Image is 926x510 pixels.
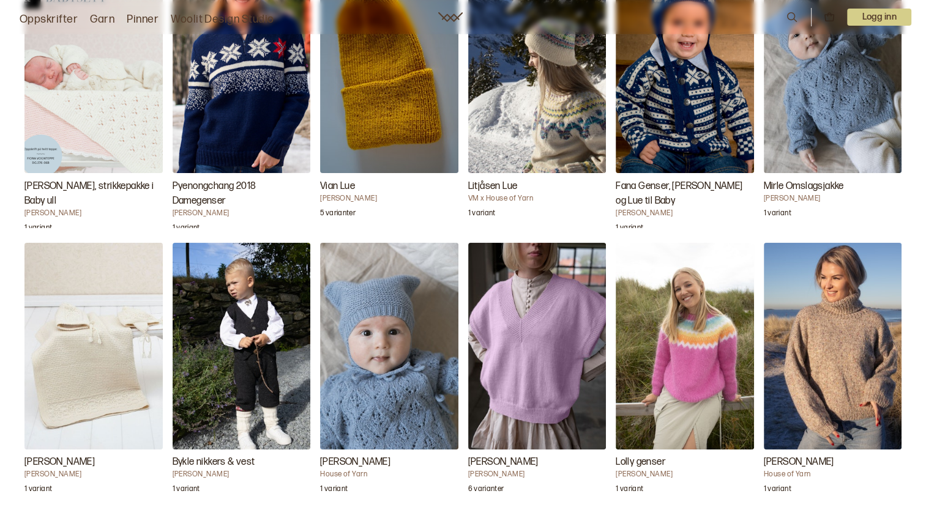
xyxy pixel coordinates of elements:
h3: Vian Lue [320,179,458,194]
a: Lolly genser [616,243,754,501]
p: Logg inn [847,9,911,26]
p: 1 variant [24,223,52,235]
p: 5 varianter [320,209,356,221]
h4: [PERSON_NAME] [616,209,754,218]
h3: [PERSON_NAME] [320,455,458,470]
p: 1 variant [616,484,643,497]
p: 1 variant [616,223,643,235]
p: 6 varianter [468,484,504,497]
p: 1 variant [764,209,791,221]
img: Mari Kalberg SkjævelandLolly genser [616,243,754,449]
p: 1 variant [173,484,200,497]
a: Bykle nikkers & vest [173,243,311,501]
img: House of YarnAmber Genser [764,243,902,449]
h4: VM x House of Yarn [468,194,607,204]
a: Garn [90,11,114,28]
h3: Litjåsen Lue [468,179,607,194]
p: 1 variant [764,484,791,497]
a: Pinner [127,11,159,28]
a: Woolit Design Studio [171,11,274,28]
h3: Fana Genser, [PERSON_NAME] og Lue til Baby [616,179,754,209]
p: 1 variant [320,484,348,497]
h3: Bykle nikkers & vest [173,455,311,470]
h3: [PERSON_NAME] [24,455,163,470]
h3: [PERSON_NAME] [764,455,902,470]
h3: Pyenongchang 2018 Damegenser [173,179,311,209]
h4: [PERSON_NAME] [24,209,163,218]
h3: Lolly genser [616,455,754,470]
h4: [PERSON_NAME] [320,194,458,204]
p: 1 variant [24,484,52,497]
a: Woolit [438,12,463,22]
h4: House of Yarn [764,470,902,479]
h4: House of Yarn [320,470,458,479]
h4: [PERSON_NAME] [173,470,311,479]
button: User dropdown [847,9,911,26]
h4: [PERSON_NAME] [468,470,607,479]
h3: [PERSON_NAME] [468,455,607,470]
a: Oppskrifter [20,11,78,28]
a: Léonie Vest [468,243,607,501]
h3: Mirle Omslagsjakke [764,179,902,194]
a: Amber Genser [764,243,902,501]
p: 1 variant [468,209,496,221]
img: Ane Kydland ThomassenLéonie Vest [468,243,607,449]
img: Brit Frafjord ØrstavikBykle nikkers & vest [173,243,311,449]
p: 1 variant [173,223,200,235]
a: Fabian Babyteppe [24,243,163,501]
h4: [PERSON_NAME] [173,209,311,218]
img: Dale GarnFabian Babyteppe [24,243,163,449]
h4: [PERSON_NAME] [764,194,902,204]
h4: [PERSON_NAME] [24,470,163,479]
h3: [PERSON_NAME], strikkepakke i Baby ull [24,179,163,209]
a: Mirle Lue [320,243,458,501]
img: House of YarnMirle Lue [320,243,458,449]
h4: [PERSON_NAME] [616,470,754,479]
